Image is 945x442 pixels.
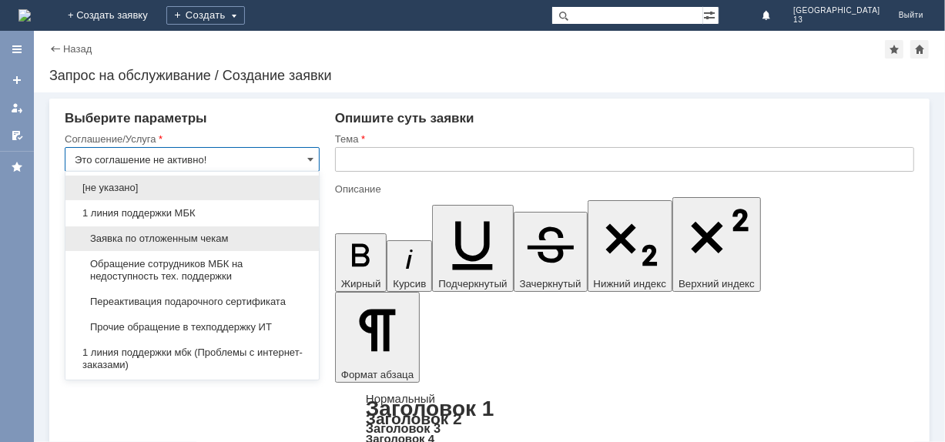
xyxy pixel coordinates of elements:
img: logo [18,9,31,22]
a: Нормальный [366,392,435,405]
div: Описание [335,184,911,194]
a: Мои согласования [5,123,29,148]
button: Верхний индекс [672,197,761,292]
span: Жирный [341,278,381,290]
a: Перейти на домашнюю страницу [18,9,31,22]
button: Подчеркнутый [432,205,513,292]
span: 13 [793,15,880,25]
div: Создать [166,6,245,25]
div: Добавить в избранное [885,40,903,59]
button: Зачеркнутый [514,212,588,292]
span: Зачеркнутый [520,278,581,290]
a: Заголовок 3 [366,421,441,435]
a: Заголовок 2 [366,410,462,427]
span: Прочие обращение в техподдержку ИТ [75,321,310,333]
span: Выберите параметры [65,111,207,126]
a: Назад [63,43,92,55]
button: Формат абзаца [335,292,420,383]
button: Нижний индекс [588,200,673,292]
span: Верхний индекс [679,278,755,290]
a: Мои заявки [5,95,29,120]
span: Заявка по отложенным чекам [75,233,310,245]
span: [GEOGRAPHIC_DATA] [793,6,880,15]
a: Создать заявку [5,68,29,92]
div: Тема [335,134,911,144]
div: Соглашение/Услуга [65,134,317,144]
button: Жирный [335,233,387,292]
span: Обращение сотрудников МБК на недоступность тех. поддержки [75,258,310,283]
div: Запрос на обслуживание / Создание заявки [49,68,930,83]
button: Курсив [387,240,432,292]
span: [не указано] [75,182,310,194]
div: Сделать домашней страницей [910,40,929,59]
span: Формат абзаца [341,369,414,380]
span: Курсив [393,278,426,290]
span: 1 линия поддержки мбк (Проблемы с интернет-заказами) [75,347,310,371]
span: Нижний индекс [594,278,667,290]
span: Переактивация подарочного сертификата [75,296,310,308]
span: 1 линия поддержки МБК [75,207,310,219]
a: Заголовок 1 [366,397,494,420]
span: Расширенный поиск [703,7,719,22]
span: Подчеркнутый [438,278,507,290]
span: Опишите суть заявки [335,111,474,126]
